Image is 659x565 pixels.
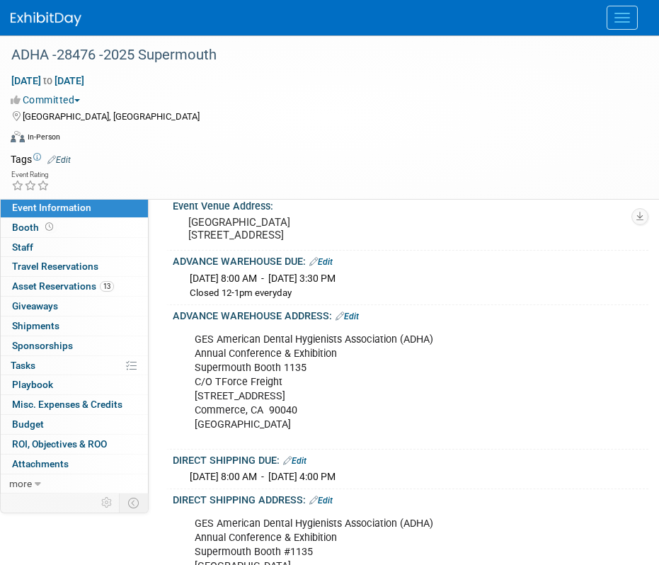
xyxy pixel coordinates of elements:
[12,418,44,430] span: Budget
[12,261,98,272] span: Travel Reservations
[100,281,114,292] span: 13
[12,320,59,331] span: Shipments
[173,305,648,324] div: ADVANCE WAREHOUSE ADDRESS:
[12,340,73,351] span: Sponsorships
[1,218,148,237] a: Booth
[1,474,148,493] a: more
[173,450,648,468] div: DIRECT SHIPPING DUE:
[11,360,35,371] span: Tasks
[1,257,148,276] a: Travel Reservations
[6,42,631,68] div: ADHA -28476 -2025 Supermouth
[41,75,55,86] span: to
[42,222,56,232] span: Booth not reserved yet
[190,287,638,300] div: Closed 12-1pm everyday
[190,471,336,482] span: [DATE] 8:00 AM - [DATE] 4:00 PM
[12,280,114,292] span: Asset Reservations
[188,216,633,241] pre: [GEOGRAPHIC_DATA] [STREET_ADDRESS]
[185,326,622,440] div: GES American Dental Hygienists Association (ADHA) Annual Conference & Exhibition Supermouth Booth...
[12,241,33,253] span: Staff
[12,300,58,312] span: Giveaways
[11,152,71,166] td: Tags
[11,93,86,107] button: Committed
[27,132,60,142] div: In-Person
[173,489,648,508] div: DIRECT SHIPPING ADDRESS:
[1,375,148,394] a: Playbook
[1,336,148,355] a: Sponsorships
[11,129,641,150] div: Event Format
[607,6,638,30] button: Menu
[11,131,25,142] img: Format-Inperson.png
[1,297,148,316] a: Giveaways
[1,415,148,434] a: Budget
[1,316,148,336] a: Shipments
[9,478,32,489] span: more
[12,222,56,233] span: Booth
[120,493,149,512] td: Toggle Event Tabs
[283,456,306,466] a: Edit
[309,257,333,267] a: Edit
[11,74,85,87] span: [DATE] [DATE]
[1,277,148,296] a: Asset Reservations13
[12,202,91,213] span: Event Information
[173,195,648,213] div: Event Venue Address:
[1,198,148,217] a: Event Information
[309,496,333,506] a: Edit
[1,356,148,375] a: Tasks
[1,435,148,454] a: ROI, Objectives & ROO
[1,455,148,474] a: Attachments
[336,312,359,321] a: Edit
[12,458,69,469] span: Attachments
[12,438,107,450] span: ROI, Objectives & ROO
[173,251,648,269] div: ADVANCE WAREHOUSE DUE:
[95,493,120,512] td: Personalize Event Tab Strip
[12,379,53,390] span: Playbook
[190,273,336,284] span: [DATE] 8:00 AM - [DATE] 3:30 PM
[47,155,71,165] a: Edit
[23,111,200,122] span: [GEOGRAPHIC_DATA], [GEOGRAPHIC_DATA]
[11,171,50,178] div: Event Rating
[11,12,81,26] img: ExhibitDay
[1,395,148,414] a: Misc. Expenses & Credits
[1,238,148,257] a: Staff
[12,399,122,410] span: Misc. Expenses & Credits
